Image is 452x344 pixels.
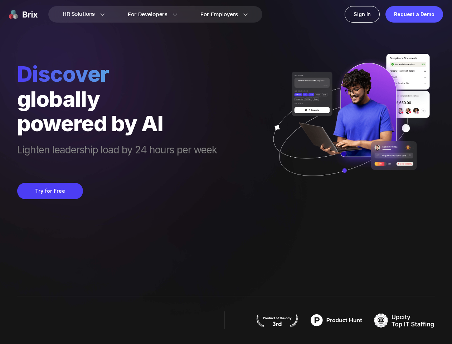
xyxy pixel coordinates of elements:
span: For Developers [128,11,167,18]
img: TOP IT STAFFING [374,311,435,329]
span: 138 [138,302,160,317]
a: Sign In [345,6,380,23]
button: Try for Free [17,183,83,199]
a: Request a Demo [385,6,443,23]
div: OKR Alignment [78,319,132,326]
div: Team Productivity [17,319,72,326]
span: % [101,306,132,321]
img: product hunt badge [256,314,299,327]
div: Headcount Capacity [138,319,193,326]
span: For Employers [200,11,238,18]
span: % [160,306,193,321]
span: Lighten leadership load by 24 hours per week [17,144,217,168]
div: powered by AI [17,111,217,135]
span: % [39,306,72,321]
img: ai generate [264,54,435,191]
span: HR Solutions [63,9,95,20]
span: 100 [78,302,101,317]
img: product hunt badge [306,311,367,329]
span: 127 [17,302,39,317]
div: globally [17,87,217,111]
span: Discover [17,61,217,87]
